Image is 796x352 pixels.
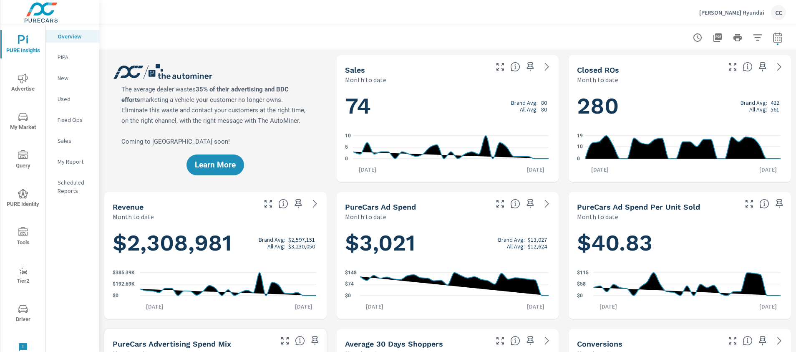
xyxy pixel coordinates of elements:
p: [DATE] [521,165,550,174]
button: Learn More [186,154,244,175]
div: Scheduled Reports [46,176,99,197]
div: PIPA [46,51,99,63]
div: Overview [46,30,99,43]
h5: Average 30 Days Shoppers [345,339,443,348]
span: Tools [3,227,43,248]
p: 422 [771,99,779,106]
h5: PureCars Ad Spend Per Unit Sold [577,203,700,211]
a: See more details in report [773,60,786,73]
span: This table looks at how you compare to the amount of budget you spend per channel as opposed to y... [295,336,305,346]
p: $12,624 [528,243,547,250]
p: Sales [58,137,92,145]
p: [DATE] [753,302,783,311]
p: $2,597,151 [288,236,315,243]
p: $3,230,050 [288,243,315,250]
h1: 280 [577,92,783,120]
text: 19 [577,133,583,139]
p: Month to date [113,212,154,222]
p: [DATE] [289,302,318,311]
button: Make Fullscreen [743,197,756,210]
span: Save this to your personalized report [292,197,305,210]
a: See more details in report [773,334,786,347]
h1: $2,308,981 [113,229,318,257]
p: Brand Avg: [498,236,525,243]
span: Save this to your personalized report [756,334,769,347]
p: [PERSON_NAME] Hyundai [699,9,764,16]
span: Query [3,150,43,171]
text: $74 [345,281,354,287]
h5: Revenue [113,203,144,211]
span: A rolling 30 day total of daily Shoppers on the dealership website, averaged over the selected da... [510,336,520,346]
span: Total sales revenue over the selected date range. [Source: This data is sourced from the dealer’s... [278,199,288,209]
p: Month to date [345,212,386,222]
p: PIPA [58,53,92,61]
p: Fixed Ops [58,116,92,124]
span: Save this to your personalized report [524,334,537,347]
p: [DATE] [521,302,550,311]
span: Advertise [3,73,43,94]
p: Brand Avg: [259,236,285,243]
h5: PureCars Ad Spend [345,203,416,211]
h5: Closed ROs [577,66,619,74]
button: Print Report [729,29,746,46]
p: Month to date [577,212,618,222]
h5: Conversions [577,339,622,348]
p: New [58,74,92,82]
div: CC [771,5,786,20]
div: Used [46,93,99,105]
span: PURE Insights [3,35,43,56]
div: Sales [46,134,99,147]
text: $0 [345,293,351,299]
button: "Export Report to PDF" [709,29,726,46]
span: PURE Identity [3,189,43,209]
p: Used [58,95,92,103]
p: [DATE] [753,165,783,174]
p: All Avg: [507,243,525,250]
text: $148 [345,270,357,276]
button: Make Fullscreen [494,197,507,210]
p: All Avg: [520,106,538,113]
div: New [46,72,99,84]
text: $58 [577,281,586,287]
a: See more details in report [308,197,322,210]
p: [DATE] [360,302,389,311]
text: 0 [577,156,580,162]
p: All Avg: [749,106,767,113]
p: 561 [771,106,779,113]
p: Month to date [345,75,386,85]
h1: 74 [345,92,551,120]
p: [DATE] [140,302,169,311]
p: $13,027 [528,236,547,243]
text: $115 [577,270,589,276]
text: $192.69K [113,281,135,287]
h5: PureCars Advertising Spend Mix [113,339,231,348]
text: 0 [345,156,348,162]
text: $0 [577,293,583,299]
text: 10 [345,133,351,139]
span: Save this to your personalized report [308,334,322,347]
button: Make Fullscreen [278,334,292,347]
a: See more details in report [540,60,554,73]
div: My Report [46,155,99,168]
p: Brand Avg: [741,99,767,106]
p: 80 [541,99,547,106]
span: Save this to your personalized report [773,197,786,210]
p: Brand Avg: [511,99,538,106]
a: See more details in report [540,197,554,210]
p: Overview [58,32,92,41]
h1: $3,021 [345,229,551,257]
div: Fixed Ops [46,114,99,126]
button: Make Fullscreen [494,334,507,347]
p: [DATE] [353,165,382,174]
span: The number of dealer-specified goals completed by a visitor. [Source: This data is provided by th... [743,336,753,346]
p: [DATE] [585,165,615,174]
p: Scheduled Reports [58,178,92,195]
text: $0 [113,293,118,299]
button: Apply Filters [749,29,766,46]
text: $385.39K [113,270,135,276]
span: My Market [3,112,43,132]
p: My Report [58,157,92,166]
a: See more details in report [540,334,554,347]
p: Month to date [577,75,618,85]
p: 80 [541,106,547,113]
